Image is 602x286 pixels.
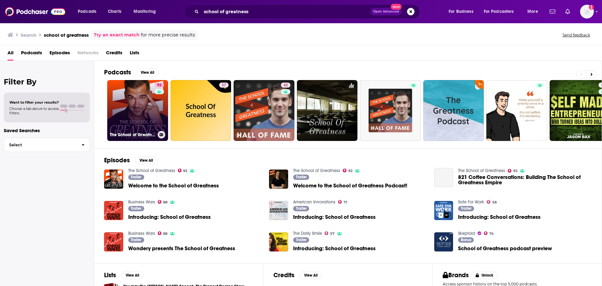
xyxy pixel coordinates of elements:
[183,170,187,172] span: 92
[484,231,494,235] a: 74
[434,201,453,220] img: Introducing: School of Greatness
[281,83,290,88] a: 42
[131,207,141,210] span: Trailer
[128,231,155,236] a: Business Wars
[480,7,523,17] button: open menu
[580,5,594,19] img: User Profile
[293,199,335,205] a: American Innovations
[273,271,294,279] h2: Credits
[9,106,59,115] span: Choose a tab above to access filters.
[330,232,335,235] span: 57
[458,214,541,220] a: Introducing: School of Greatness
[157,82,161,89] span: 92
[104,201,123,220] img: Introducing: School of Greatness
[128,183,219,188] a: Welcome to the School of Greatness
[373,10,399,13] span: Open Advanced
[273,271,322,279] a: CreditsView All
[134,7,156,16] span: Monitoring
[21,48,42,61] a: Podcasts
[171,80,231,141] a: 37
[508,169,517,173] a: 92
[513,170,517,172] span: 92
[131,238,141,242] span: Trailer
[104,7,125,17] a: Charts
[155,83,164,88] a: 92
[492,201,497,204] span: 58
[563,6,573,17] a: Show notifications dropdown
[293,231,322,236] a: The Daily Smile
[108,7,121,16] span: Charts
[434,168,453,187] a: 821 Coffee Conversations: Building The School of Greatness Empire
[107,80,168,141] a: 92The School of Greatness
[458,168,505,173] a: The School of Greatness
[391,4,402,10] span: New
[136,69,159,76] button: View All
[4,127,90,133] p: Saved Searches
[269,201,288,220] img: Introducing: School of Greatness
[293,214,376,220] a: Introducing: School of Greatness
[269,232,288,251] img: Introducing: School of Greatness
[128,214,211,220] a: Introducing: School of Greatness
[458,175,592,185] a: 821 Coffee Conversations: Building The School of Greatness Empire
[201,7,370,17] input: Search podcasts, credits, & more...
[444,7,481,17] button: open menu
[110,132,155,138] h3: The School of Greatness
[190,4,426,19] div: Search podcasts, credits, & more...
[128,168,175,173] a: The School of Greatness
[434,232,453,251] img: School of Greatness podcast preview
[104,232,123,251] img: Wondery presents The School of Greatness
[129,7,164,17] button: open menu
[8,48,13,61] a: All
[484,7,514,16] span: For Podcasters
[130,48,139,61] a: Lists
[4,138,90,152] button: Select
[106,48,122,61] a: Credits
[222,82,226,89] span: 37
[104,156,157,164] a: EpisodesView All
[487,200,497,204] a: 58
[561,32,592,38] button: Send feedback
[458,199,484,205] a: Safe For Work
[580,5,594,19] span: Logged in as SimonElement
[296,238,307,242] span: Trailer
[104,170,123,189] a: Welcome to the School of Greatness
[77,48,98,61] span: Networks
[50,48,70,61] a: Episodes
[163,201,167,204] span: 88
[299,272,322,279] button: View All
[9,100,59,105] span: Want to filter your results?
[44,32,89,38] h3: school of greatness
[128,246,235,251] a: Wondery presents The School of Greatness
[135,157,157,164] button: View All
[121,272,144,279] button: View All
[104,156,130,164] h2: Episodes
[458,231,475,236] a: Skeptoid
[104,271,144,279] a: ListsView All
[471,272,498,279] button: Unlock
[219,83,229,88] a: 37
[128,199,155,205] a: Business Wars
[461,238,471,242] span: Bonus
[5,6,65,18] a: Podchaser - Follow, Share and Rate Podcasts
[94,31,140,39] a: Try an exact match
[104,68,131,76] h2: Podcasts
[589,5,594,10] svg: Add a profile image
[21,32,36,38] h3: Search
[131,175,141,179] span: Trailer
[269,170,288,189] img: Welcome to the School of Greatness Podcast!
[547,6,558,17] a: Show notifications dropdown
